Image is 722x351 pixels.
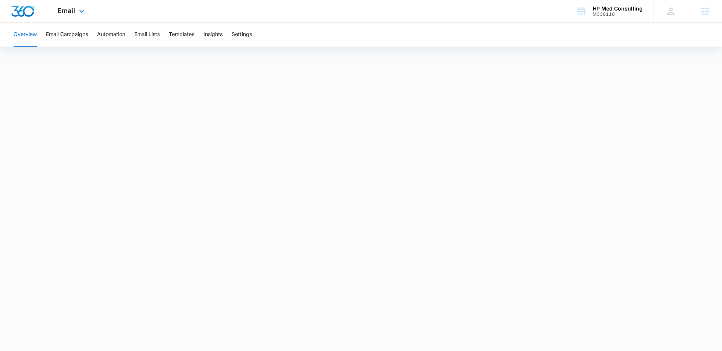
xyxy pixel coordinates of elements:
span: Email [58,7,75,15]
button: Settings [232,23,252,47]
button: Templates [169,23,194,47]
div: account name [593,6,643,12]
button: Overview [14,23,37,47]
button: Email Lists [134,23,160,47]
button: Insights [203,23,223,47]
button: Email Campaigns [46,23,88,47]
button: Automation [97,23,125,47]
div: account id [593,12,643,17]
